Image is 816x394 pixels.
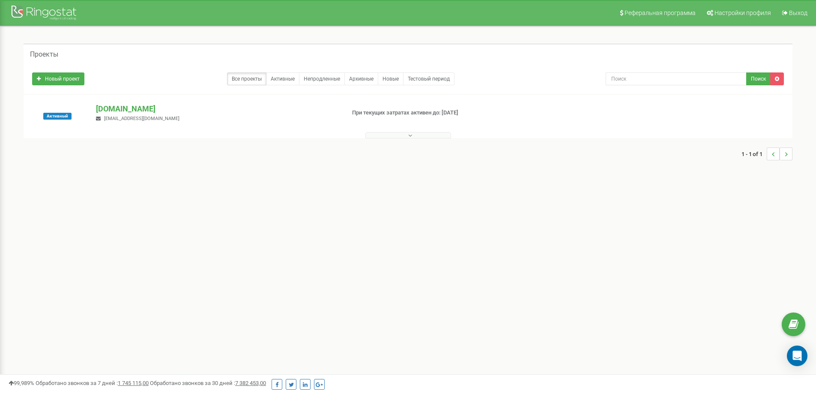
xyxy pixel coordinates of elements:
[118,380,149,386] u: 1 745 115,00
[235,380,266,386] u: 7 382 453,00
[36,380,149,386] span: Обработано звонков за 7 дней :
[30,51,58,58] h5: Проекты
[150,380,266,386] span: Обработано звонков за 30 дней :
[104,116,179,121] span: [EMAIL_ADDRESS][DOMAIN_NAME]
[746,72,771,85] button: Поиск
[741,147,767,160] span: 1 - 1 of 1
[606,72,747,85] input: Поиск
[227,72,266,85] a: Все проекты
[714,9,771,16] span: Настройки профиля
[43,113,72,120] span: Активный
[266,72,299,85] a: Активные
[96,103,338,114] p: [DOMAIN_NAME]
[9,380,34,386] span: 99,989%
[352,109,530,117] p: При текущих затратах активен до: [DATE]
[789,9,807,16] span: Выход
[625,9,696,16] span: Реферальная программа
[403,72,454,85] a: Тестовый период
[378,72,404,85] a: Новые
[32,72,84,85] a: Новый проект
[741,139,792,169] nav: ...
[787,346,807,366] div: Open Intercom Messenger
[299,72,345,85] a: Непродленные
[344,72,378,85] a: Архивные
